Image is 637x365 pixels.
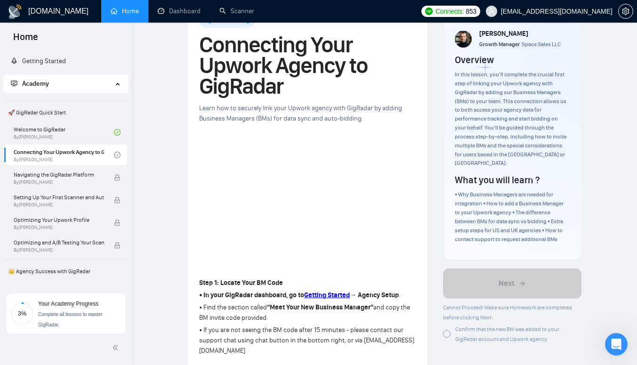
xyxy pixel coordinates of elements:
[350,291,399,299] strong: → Agency Setup
[455,70,570,168] div: In this lesson, you’ll complete the crucial first step of linking your Upwork agency with GigRada...
[114,242,121,249] span: lock
[199,291,304,299] strong: • In your GigRadar dashboard, go to
[199,279,283,287] strong: Step 1: Locate Your BM Code
[114,152,121,158] span: check-circle
[11,80,49,88] span: Academy
[499,278,515,289] span: Next
[6,30,46,50] span: Home
[443,304,572,321] span: Cannot Proceed! Make sure Homework are completed before clicking Next:
[114,174,121,181] span: lock
[455,326,559,342] span: Confirm that the new BM was added to your GigRadar account and Upwork agency
[38,300,98,307] span: Your Academy Progress
[4,262,127,281] span: 👑 Agency Success with GigRadar
[22,80,49,88] span: Academy
[14,193,104,202] span: Setting Up Your First Scanner and Auto-Bidder
[114,197,121,203] span: lock
[114,219,121,226] span: lock
[14,247,104,253] span: By [PERSON_NAME]
[3,52,128,71] li: Getting Started
[479,41,520,48] span: Growth Manager
[605,333,628,356] iframe: Intercom live chat
[283,4,301,22] button: Collapse window
[443,268,581,299] button: Next
[618,8,633,15] a: setting
[199,34,416,97] h1: Connecting Your Upwork Agency to GigRadar
[14,238,104,247] span: Optimizing and A/B Testing Your Scanner for Better Results
[14,225,104,230] span: By [PERSON_NAME]
[199,325,416,356] p: • If you are not seeing the BM code after 15 minutes - please contact our support chat using chat...
[199,104,402,122] span: Learn how to securely link your Upwork agency with GigRadar by adding Business Managers (BMs) for...
[455,173,540,187] h4: What you will learn ?
[435,6,464,16] span: Connects:
[466,6,476,16] span: 853
[522,41,561,48] span: Space Sales LLC
[455,53,494,66] h4: Overview
[11,57,66,65] a: rocketGetting Started
[267,303,373,311] strong: “Meet Your New Business Manager”
[304,291,350,299] a: Getting Started
[455,190,570,243] div: • Why Business Managers are needed for integration • How to add a Business Manager to your Upwork...
[114,129,121,136] span: check-circle
[301,4,318,21] div: Close
[488,8,495,15] span: user
[455,31,472,48] img: vlad-t.jpg
[111,7,139,15] a: homeHome
[199,302,416,323] p: • Find the section called and copy the BM invite code provided.
[425,8,433,15] img: upwork-logo.png
[158,7,201,15] a: dashboardDashboard
[14,179,104,185] span: By [PERSON_NAME]
[14,122,114,143] a: Welcome to GigRadarBy[PERSON_NAME]
[14,170,104,179] span: Navigating the GigRadar Platform
[618,4,633,19] button: setting
[479,30,528,38] span: [PERSON_NAME]
[199,290,416,300] p: .
[14,215,104,225] span: Optimizing Your Upwork Profile
[4,103,127,122] span: 🚀 GigRadar Quick Start
[112,343,121,352] span: double-left
[38,312,103,327] span: Complete all lessons to master GigRadar.
[8,4,23,19] img: logo
[6,4,24,22] button: go back
[14,202,104,208] span: By [PERSON_NAME]
[11,80,17,87] span: fund-projection-screen
[14,145,114,165] a: Connecting Your Upwork Agency to GigRadarBy[PERSON_NAME]
[219,7,254,15] a: searchScanner
[11,310,33,316] span: 3%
